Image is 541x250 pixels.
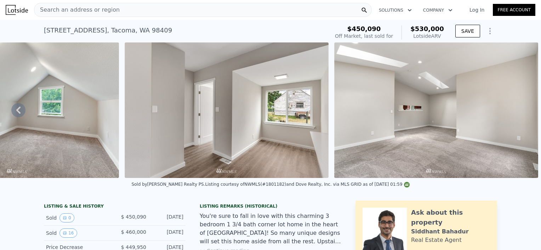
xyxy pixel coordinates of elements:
div: Listing courtesy of NWMLS (#1801182) and Dove Realty, Inc. via MLS GRID as of [DATE] 01:59 [205,182,410,187]
div: You're sure to fall in love with this charming 3 bedroom 1 3/4 bath corner lot home in the heart ... [200,212,341,246]
span: $450,090 [347,25,381,32]
div: Lotside ARV [410,32,444,40]
div: [DATE] [152,228,183,238]
button: View historical data [59,228,77,238]
div: Siddhant Bahadur [411,227,469,236]
div: [STREET_ADDRESS] , Tacoma , WA 98409 [44,25,172,35]
img: Sale: 125867524 Parcel: 100626358 [125,42,329,178]
span: $ 449,950 [121,244,146,250]
div: Listing Remarks (Historical) [200,203,341,209]
div: Sold [46,213,109,222]
div: Real Estate Agent [411,236,462,244]
button: View historical data [59,213,74,222]
div: LISTING & SALE HISTORY [44,203,186,210]
div: Sold [46,228,109,238]
a: Log In [461,6,493,13]
a: Free Account [493,4,535,16]
div: Sold by [PERSON_NAME] Realty PS . [131,182,205,187]
button: Company [417,4,458,17]
img: Sale: 125867524 Parcel: 100626358 [334,42,538,178]
button: SAVE [455,25,480,37]
button: Show Options [483,24,497,38]
button: Solutions [373,4,417,17]
span: $530,000 [410,25,444,32]
span: Search an address or region [34,6,120,14]
img: NWMLS Logo [404,182,410,187]
div: Ask about this property [411,208,490,227]
span: $ 450,090 [121,214,146,220]
div: [DATE] [152,213,183,222]
div: Off Market, last sold for [335,32,393,40]
span: $ 460,000 [121,229,146,235]
img: Lotside [6,5,28,15]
